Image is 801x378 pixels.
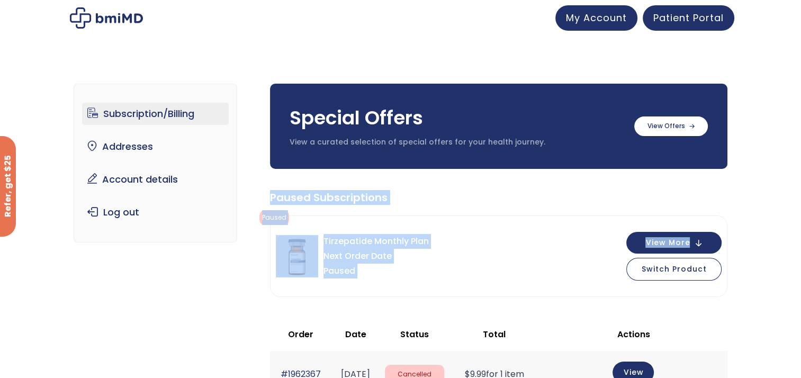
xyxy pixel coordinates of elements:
[290,105,624,131] h3: Special Offers
[626,232,722,254] button: View More
[400,328,429,340] span: Status
[290,137,624,148] p: View a curated selection of special offers for your health journey.
[82,136,229,158] a: Addresses
[74,84,237,242] nav: Account pages
[82,168,229,191] a: Account details
[617,328,650,340] span: Actions
[645,239,690,246] span: View More
[288,328,313,340] span: Order
[259,210,289,225] span: Paused
[626,258,722,281] button: Switch Product
[483,328,506,340] span: Total
[70,7,143,29] img: My account
[643,5,734,31] a: Patient Portal
[276,235,318,277] img: Tirzepatide Monthly Plan
[566,11,627,24] span: My Account
[555,5,637,31] a: My Account
[82,201,229,223] a: Log out
[270,190,727,205] div: Paused Subscriptions
[345,328,366,340] span: Date
[641,264,706,274] span: Switch Product
[653,11,724,24] span: Patient Portal
[82,103,229,125] a: Subscription/Billing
